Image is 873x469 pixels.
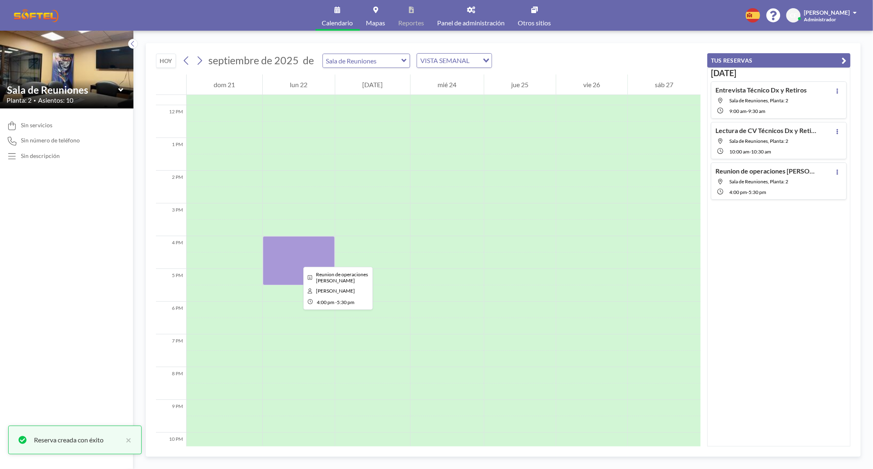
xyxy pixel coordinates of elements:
[729,189,747,195] span: 4:00 PM
[303,54,314,67] span: de
[790,12,797,19] span: CF
[156,138,186,171] div: 1 PM
[323,54,402,68] input: Sala de Reuniones
[21,122,52,129] span: Sin servicios
[317,299,334,305] span: 4:00 PM
[156,203,186,236] div: 3 PM
[13,7,59,24] img: organization-logo
[208,54,299,66] span: septiembre de 2025
[156,400,186,433] div: 9 PM
[156,269,186,302] div: 5 PM
[38,96,73,104] span: Asientos: 10
[438,20,505,26] span: Panel de administración
[34,98,36,103] span: •
[419,55,471,66] span: VISTA SEMANAL
[484,74,556,95] div: jue 25
[21,152,60,160] div: Sin descripción
[411,74,484,95] div: mié 24
[156,302,186,334] div: 6 PM
[729,178,788,185] span: Sala de Reuniones, Planta: 2
[748,108,765,114] span: 9:30 AM
[417,54,492,68] div: Search for option
[472,55,478,66] input: Search for option
[715,86,807,94] h4: Entrevista Técnico Dx y Retiros
[715,126,818,135] h4: Lectura de CV Técnicos Dx y Retiros
[729,108,747,114] span: 9:00 AM
[729,138,788,144] span: Sala de Reuniones, Planta: 2
[804,16,836,23] span: Administrador
[187,74,262,95] div: dom 21
[747,108,748,114] span: -
[122,435,131,445] button: close
[7,84,118,96] input: Sala de Reuniones
[156,171,186,203] div: 2 PM
[628,74,701,95] div: sáb 27
[322,20,353,26] span: Calendario
[34,435,122,445] div: Reserva creada con éxito
[156,105,186,138] div: 12 PM
[711,68,847,78] h3: [DATE]
[337,299,354,305] span: 5:30 PM
[335,299,337,305] span: -
[747,189,749,195] span: -
[156,54,176,68] button: HOY
[749,189,766,195] span: 5:30 PM
[729,97,788,104] span: Sala de Reuniones, Planta: 2
[715,167,818,175] h4: Reunion de operaciones [PERSON_NAME]
[156,334,186,367] div: 7 PM
[156,433,186,465] div: 10 PM
[316,271,368,284] span: Reunion de operaciones Ricardo Angulo
[518,20,551,26] span: Otros sitios
[749,149,751,155] span: -
[804,9,850,16] span: [PERSON_NAME]
[316,288,355,294] span: Carlo Fuentes
[335,74,410,95] div: [DATE]
[156,367,186,400] div: 8 PM
[263,74,335,95] div: lun 22
[556,74,627,95] div: vie 26
[399,20,424,26] span: Reportes
[7,96,32,104] span: Planta: 2
[729,149,749,155] span: 10:00 AM
[156,236,186,269] div: 4 PM
[707,53,850,68] button: TUS RESERVAS
[751,149,771,155] span: 10:30 AM
[21,137,80,144] span: Sin número de teléfono
[366,20,386,26] span: Mapas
